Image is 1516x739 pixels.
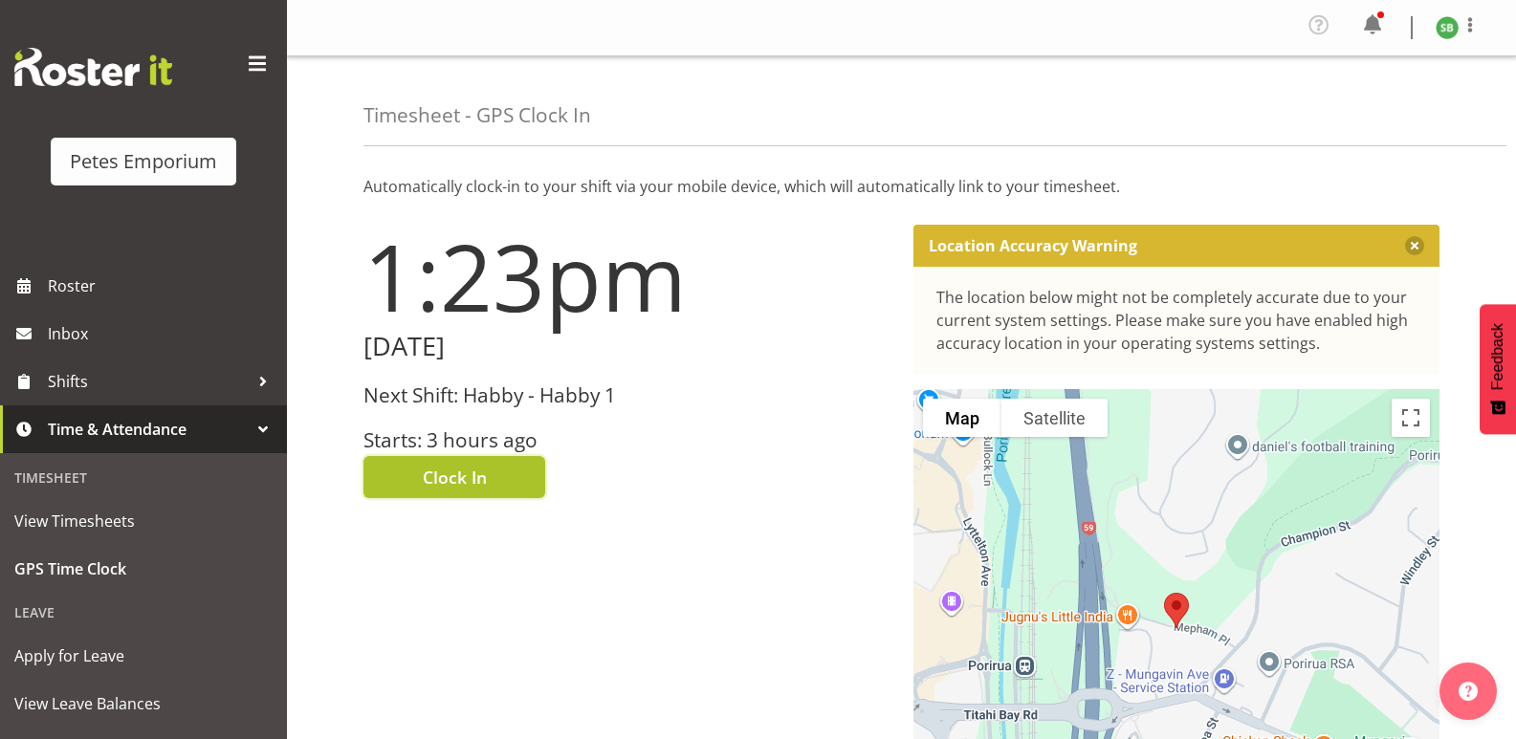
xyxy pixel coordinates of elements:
[1489,323,1506,390] span: Feedback
[1480,304,1516,434] button: Feedback - Show survey
[929,236,1137,255] p: Location Accuracy Warning
[363,429,890,451] h3: Starts: 3 hours ago
[48,272,277,300] span: Roster
[48,319,277,348] span: Inbox
[923,399,1001,437] button: Show street map
[14,641,273,670] span: Apply for Leave
[423,465,487,489] span: Clock In
[14,689,273,718] span: View Leave Balances
[363,384,890,406] h3: Next Shift: Habby - Habby 1
[363,175,1439,198] p: Automatically clock-in to your shift via your mobile device, which will automatically link to you...
[5,632,282,680] a: Apply for Leave
[70,147,217,176] div: Petes Emporium
[14,48,172,86] img: Rosterit website logo
[363,456,545,498] button: Clock In
[48,415,249,444] span: Time & Attendance
[363,332,890,361] h2: [DATE]
[5,545,282,593] a: GPS Time Clock
[1392,399,1430,437] button: Toggle fullscreen view
[14,554,273,583] span: GPS Time Clock
[5,680,282,728] a: View Leave Balances
[1405,236,1424,255] button: Close message
[936,286,1417,355] div: The location below might not be completely accurate due to your current system settings. Please m...
[48,367,249,396] span: Shifts
[363,225,890,328] h1: 1:23pm
[1436,16,1459,39] img: stephanie-burden9828.jpg
[1001,399,1108,437] button: Show satellite imagery
[5,593,282,632] div: Leave
[5,497,282,545] a: View Timesheets
[363,104,591,126] h4: Timesheet - GPS Clock In
[1459,682,1478,701] img: help-xxl-2.png
[5,458,282,497] div: Timesheet
[14,507,273,535] span: View Timesheets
